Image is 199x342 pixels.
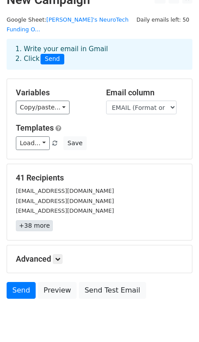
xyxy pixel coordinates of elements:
h5: Advanced [16,254,183,264]
span: Daily emails left: 50 [133,15,192,25]
span: Send [41,54,64,64]
h5: Email column [106,88,183,98]
a: [PERSON_NAME]'s NeuroTech Funding O... [7,16,129,33]
small: Google Sheet: [7,16,129,33]
h5: 41 Recipients [16,173,183,183]
small: [EMAIL_ADDRESS][DOMAIN_NAME] [16,198,114,204]
a: Daily emails left: 50 [133,16,192,23]
a: Templates [16,123,54,132]
a: Copy/paste... [16,101,70,114]
iframe: Chat Widget [155,300,199,342]
button: Save [63,136,86,150]
small: [EMAIL_ADDRESS][DOMAIN_NAME] [16,207,114,214]
div: 1. Write your email in Gmail 2. Click [9,44,190,64]
a: Send [7,282,36,299]
small: [EMAIL_ADDRESS][DOMAIN_NAME] [16,188,114,194]
a: Send Test Email [79,282,146,299]
h5: Variables [16,88,93,98]
a: Preview [38,282,77,299]
a: +38 more [16,220,53,231]
a: Load... [16,136,50,150]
